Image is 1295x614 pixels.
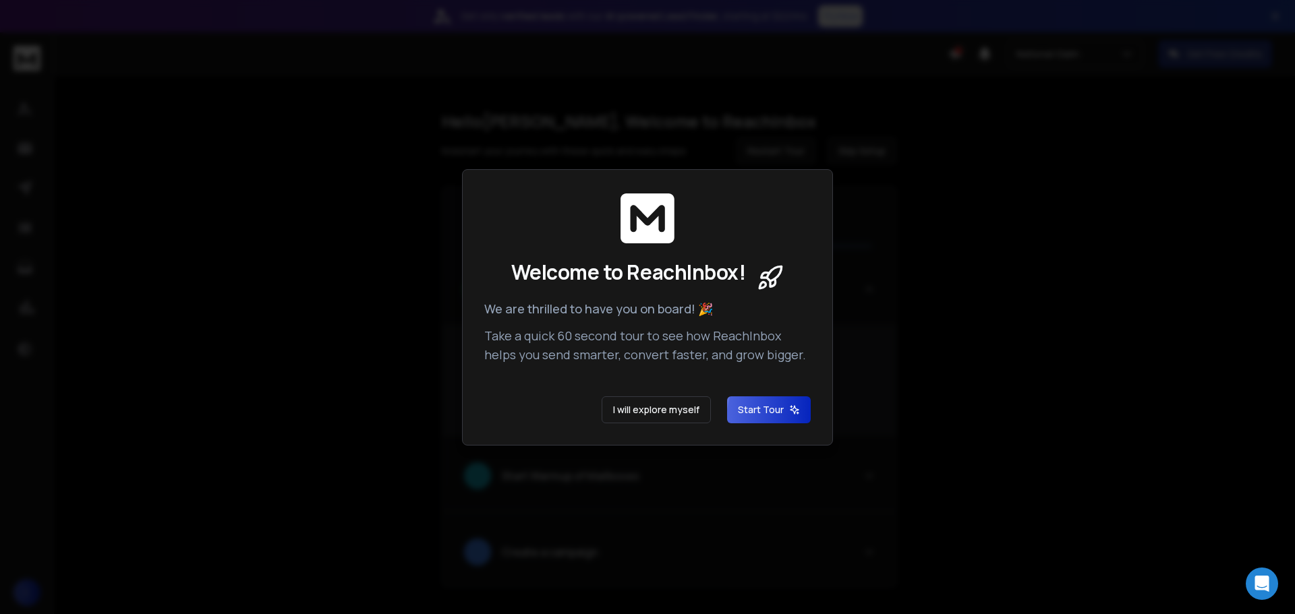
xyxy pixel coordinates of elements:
span: Welcome to ReachInbox! [511,260,745,284]
div: Open Intercom Messenger [1246,567,1278,600]
button: Start Tour [727,396,811,423]
p: We are thrilled to have you on board! 🎉 [484,299,811,318]
button: I will explore myself [602,396,711,423]
p: Take a quick 60 second tour to see how ReachInbox helps you send smarter, convert faster, and gro... [484,326,811,364]
span: Start Tour [738,403,800,417]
